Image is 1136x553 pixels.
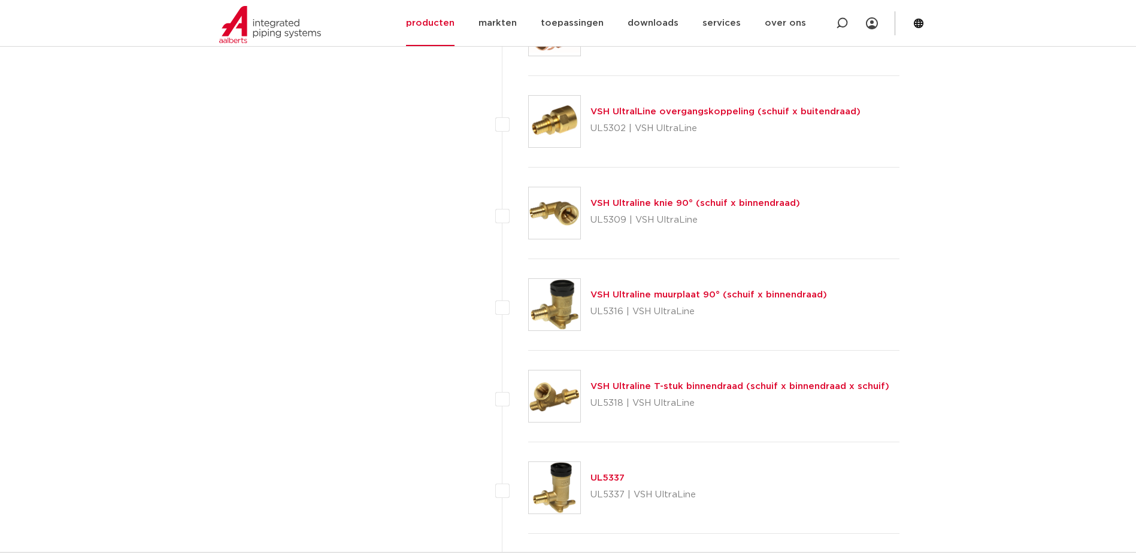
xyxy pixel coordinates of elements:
[590,211,800,230] p: UL5309 | VSH UltraLine
[866,10,878,37] div: my IPS
[590,199,800,208] a: VSH Ultraline knie 90° (schuif x binnendraad)
[590,107,861,116] a: VSH UltralLine overgangskoppeling (schuif x buitendraad)
[590,302,827,321] p: UL5316 | VSH UltraLine
[590,382,889,391] a: VSH Ultraline T-stuk binnendraad (schuif x binnendraad x schuif)
[590,394,889,413] p: UL5318 | VSH UltraLine
[590,119,861,138] p: UL5302 | VSH UltraLine
[529,187,580,239] img: Thumbnail for VSH Ultraline knie 90° (schuif x binnendraad)
[529,370,580,422] img: Thumbnail for VSH Ultraline T-stuk binnendraad (schuif x binnendraad x schuif)
[590,485,696,505] p: UL5337 | VSH UltraLine
[590,473,625,482] a: UL5337
[529,279,580,330] img: Thumbnail for VSH Ultraline muurplaat 90° (schuif x binnendraad)
[590,290,827,299] a: VSH Ultraline muurplaat 90° (schuif x binnendraad)
[529,462,580,513] img: Thumbnail for UL5337
[529,96,580,147] img: Thumbnail for VSH UltralLine overgangskoppeling (schuif x buitendraad)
